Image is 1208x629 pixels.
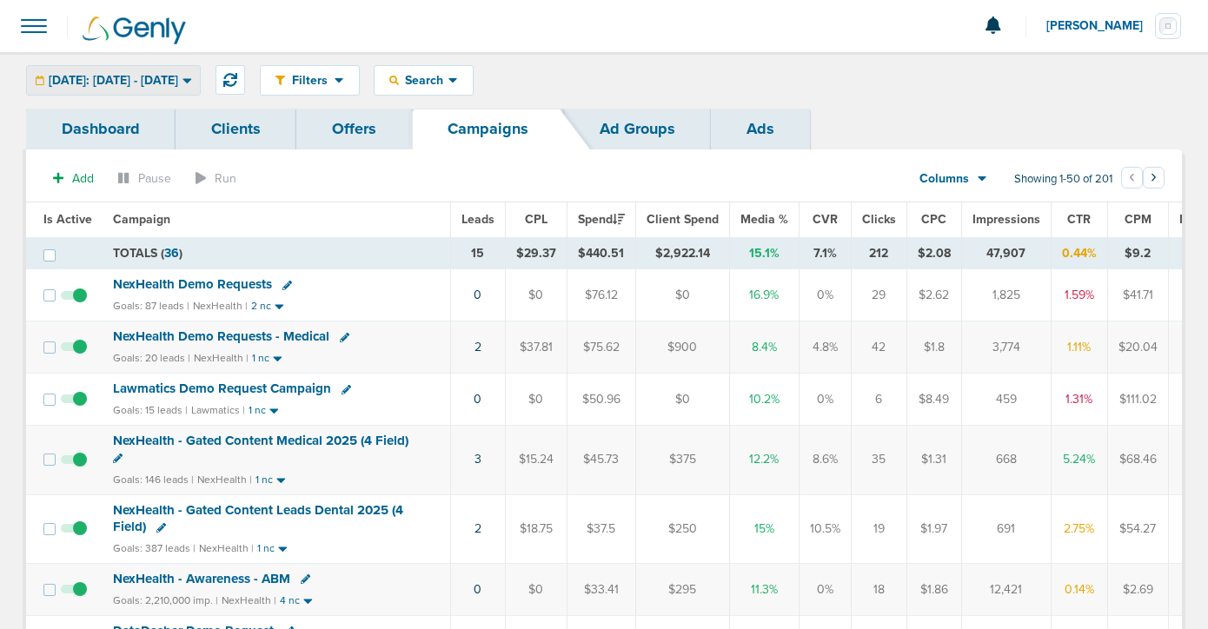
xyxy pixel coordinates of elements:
td: $8.49 [906,374,961,426]
td: $1.8 [906,321,961,374]
small: 1 nc [257,542,275,555]
a: Ads [711,109,810,149]
a: Campaigns [412,109,564,149]
td: $0 [635,374,729,426]
button: Go to next page [1143,167,1165,189]
td: $50.96 [567,374,635,426]
td: 1.11% [1051,321,1107,374]
td: 459 [961,374,1051,426]
td: $2.08 [906,237,961,269]
td: $18.75 [505,494,567,563]
small: Goals: 146 leads | [113,473,194,487]
td: 2.75% [1051,494,1107,563]
td: 15% [729,494,799,563]
td: 8.4% [729,321,799,374]
td: 212 [851,237,906,269]
td: $1.31 [906,426,961,494]
ul: Pagination [1121,169,1165,190]
span: Spend [578,212,625,227]
span: CPC [921,212,946,227]
td: 1.31% [1051,374,1107,426]
td: 29 [851,269,906,321]
td: 8.6% [799,426,851,494]
small: Goals: 15 leads | [113,404,188,417]
a: 0 [474,392,481,407]
span: CPM [1125,212,1152,227]
td: $75.62 [567,321,635,374]
td: 11.3% [729,564,799,616]
td: 0% [799,564,851,616]
td: $111.02 [1107,374,1168,426]
span: Add [72,171,94,186]
span: 36 [164,246,179,261]
span: [PERSON_NAME] [1046,20,1155,32]
span: Lawmatics Demo Request Campaign [113,381,331,396]
td: $250 [635,494,729,563]
td: $2,922.14 [635,237,729,269]
td: $37.81 [505,321,567,374]
span: Clicks [862,212,896,227]
span: NexHealth - Awareness - ABM [113,571,290,586]
td: $0 [505,564,567,616]
td: $54.27 [1107,494,1168,563]
td: 15 [450,237,505,269]
small: NexHealth | [222,594,276,606]
small: Goals: 387 leads | [113,542,196,555]
small: 4 nc [280,594,300,607]
span: Leads [461,212,494,227]
a: 3 [475,452,481,467]
small: NexHealth | [194,352,249,364]
span: NexHealth - Gated Content Leads Dental 2025 (4 Field) [113,502,403,535]
td: $900 [635,321,729,374]
td: $45.73 [567,426,635,494]
td: 12.2% [729,426,799,494]
td: 4.8% [799,321,851,374]
span: Filters [285,73,335,88]
a: Ad Groups [564,109,711,149]
td: 15.1% [729,237,799,269]
td: $0 [505,269,567,321]
td: $375 [635,426,729,494]
small: NexHealth | [193,300,248,312]
span: Client Spend [647,212,719,227]
small: Goals: 2,210,000 imp. | [113,594,218,607]
td: $76.12 [567,269,635,321]
td: 668 [961,426,1051,494]
small: 2 nc [251,300,271,313]
td: $29.37 [505,237,567,269]
a: 2 [475,340,481,354]
span: Showing 1-50 of 201 [1014,172,1112,187]
td: $20.04 [1107,321,1168,374]
td: $1.86 [906,564,961,616]
td: $0 [505,374,567,426]
small: 1 nc [256,473,273,487]
td: $295 [635,564,729,616]
td: 10.2% [729,374,799,426]
small: Goals: 87 leads | [113,300,189,313]
td: 3,774 [961,321,1051,374]
td: 691 [961,494,1051,563]
td: $9.2 [1107,237,1168,269]
td: $440.51 [567,237,635,269]
span: CPL [525,212,548,227]
td: TOTALS ( ) [103,237,450,269]
small: Lawmatics | [191,404,245,416]
td: $2.69 [1107,564,1168,616]
button: Add [43,166,103,191]
td: 1,825 [961,269,1051,321]
small: 1 nc [249,404,266,417]
small: NexHealth | [199,542,254,554]
span: CTR [1067,212,1091,227]
td: $2.62 [906,269,961,321]
td: 10.5% [799,494,851,563]
span: Campaign [113,212,170,227]
td: 16.9% [729,269,799,321]
td: $15.24 [505,426,567,494]
td: 35 [851,426,906,494]
small: 1 nc [252,352,269,365]
td: 0% [799,374,851,426]
span: NexHealth Demo Requests - Medical [113,328,329,344]
td: $37.5 [567,494,635,563]
span: Media % [740,212,788,227]
span: [DATE]: [DATE] - [DATE] [49,75,178,87]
